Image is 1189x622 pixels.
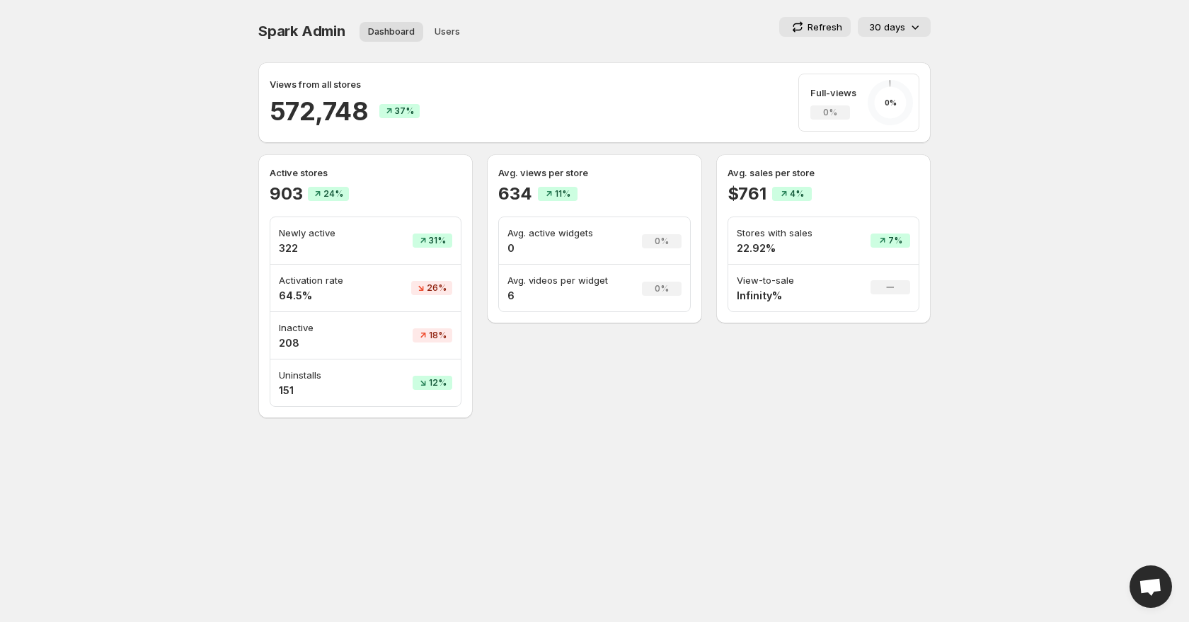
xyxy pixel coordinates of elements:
span: Dashboard [368,26,415,38]
h2: 572,748 [270,94,368,128]
button: 30 days [858,17,931,37]
button: Dashboard overview [360,22,423,42]
p: Avg. active widgets [507,226,619,240]
span: Users [435,26,460,38]
h2: $761 [728,183,766,205]
h4: 6 [507,289,619,303]
button: Refresh [779,17,851,37]
h4: Infinity% [737,289,838,303]
span: 12% [429,377,447,388]
button: User management [426,22,469,42]
span: 0% [823,107,837,118]
span: 37% [395,105,414,117]
h4: 151 [279,384,373,398]
p: Activation rate [279,273,373,287]
a: Open chat [1130,565,1172,608]
p: Stores with sales [737,226,838,240]
p: Avg. views per store [498,166,690,180]
p: View-to-sale [737,273,838,287]
p: Newly active [279,226,373,240]
p: Uninstalls [279,368,373,382]
span: 0% [655,283,669,294]
p: Active stores [270,166,461,180]
span: 24% [323,188,343,200]
h2: 634 [498,183,532,205]
span: 4% [790,188,804,200]
span: 26% [427,282,447,294]
span: 18% [429,330,447,341]
h4: 22.92% [737,241,838,255]
h2: 903 [270,183,302,205]
span: 0% [655,236,669,247]
span: 31% [429,235,446,246]
span: Spark Admin [258,23,345,40]
h4: 208 [279,336,373,350]
p: Full-views [810,86,856,100]
h4: 64.5% [279,289,373,303]
p: Inactive [279,321,373,335]
span: 7% [888,235,902,246]
h4: 0 [507,241,619,255]
span: 11% [555,188,570,200]
p: Avg. videos per widget [507,273,619,287]
p: 30 days [869,20,905,34]
p: Views from all stores [270,77,361,91]
h4: 322 [279,241,373,255]
p: Avg. sales per store [728,166,919,180]
p: Refresh [808,20,842,34]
